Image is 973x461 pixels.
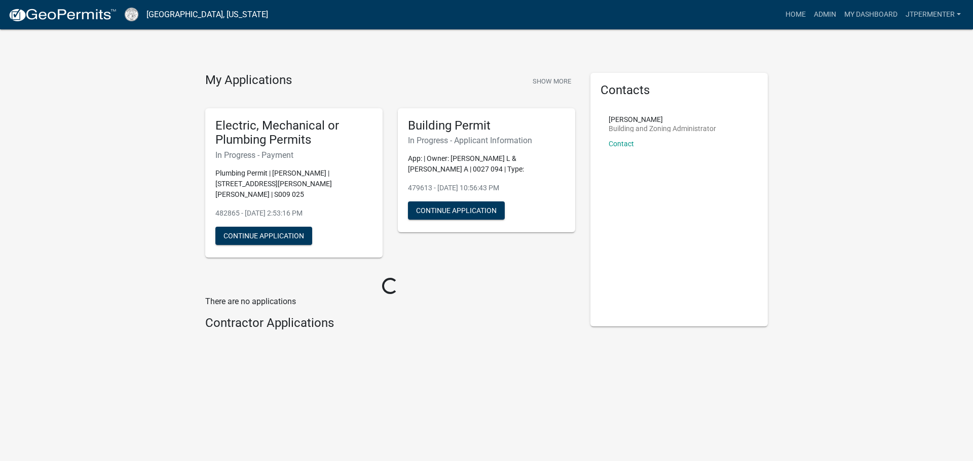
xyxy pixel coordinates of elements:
a: Admin [810,5,840,24]
button: Continue Application [215,227,312,245]
a: [GEOGRAPHIC_DATA], [US_STATE] [146,6,268,23]
p: Plumbing Permit | [PERSON_NAME] | [STREET_ADDRESS][PERSON_NAME][PERSON_NAME] | S009 025 [215,168,372,200]
h5: Building Permit [408,118,565,133]
h5: Electric, Mechanical or Plumbing Permits [215,118,372,148]
a: Contact [609,140,634,148]
p: App: | Owner: [PERSON_NAME] L & [PERSON_NAME] A | 0027 094 | Type: [408,153,565,175]
h4: Contractor Applications [205,316,575,330]
p: [PERSON_NAME] [609,116,716,123]
h5: Contacts [601,83,758,98]
wm-workflow-list-section: Contractor Applications [205,316,575,334]
p: Building and Zoning Administrator [609,125,716,132]
button: Show More [529,73,575,90]
p: 482865 - [DATE] 2:53:16 PM [215,208,372,219]
h6: In Progress - Payment [215,150,372,160]
p: 479613 - [DATE] 10:56:43 PM [408,183,565,193]
p: There are no applications [205,296,575,308]
a: My Dashboard [840,5,902,24]
h4: My Applications [205,73,292,88]
a: Home [781,5,810,24]
img: Cook County, Georgia [125,8,138,21]
a: jtpermenter [902,5,965,24]
h6: In Progress - Applicant Information [408,136,565,145]
button: Continue Application [408,201,505,220]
